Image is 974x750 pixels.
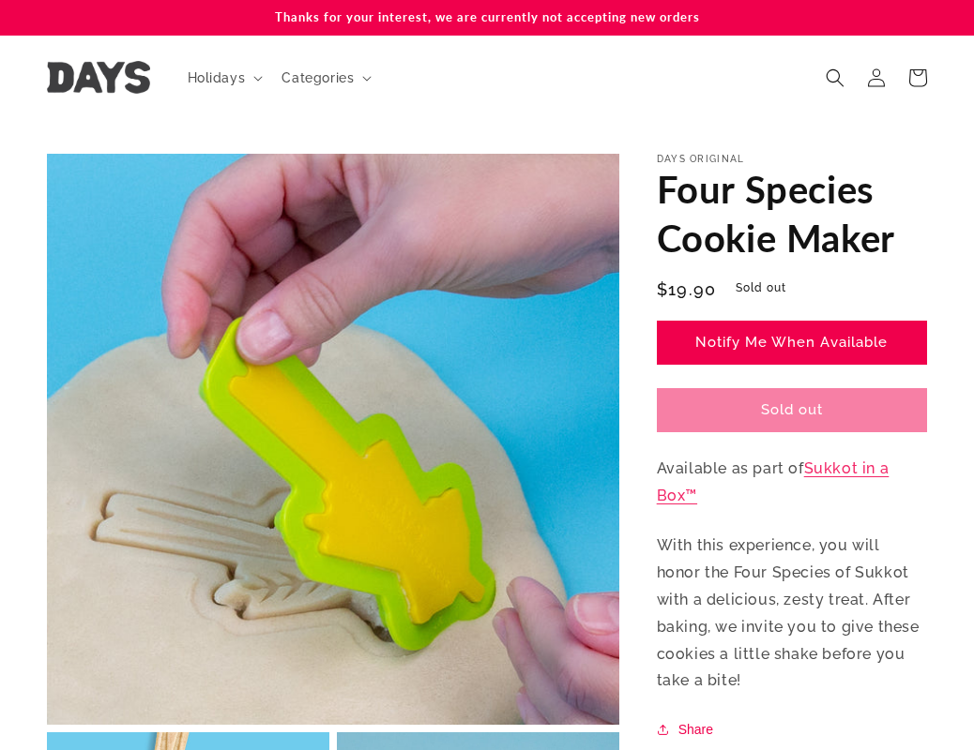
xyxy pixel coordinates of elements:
a: Sukkot in a Box™ [657,459,890,504]
span: Sold out [723,277,799,300]
h1: Four Species Cookie Maker [657,165,927,262]
span: Categories [282,69,354,86]
p: Days Original [657,154,927,165]
a: Notify Me When Available [657,321,927,365]
summary: Search [814,57,856,98]
div: Available as part of [657,154,927,741]
button: Share [657,718,719,741]
span: Holidays [188,69,246,86]
img: Days United [47,61,150,94]
span: $19.90 [657,277,717,302]
p: With this experience, you will honor the Four Species of Sukkot with a delicious, zesty treat. Af... [657,532,927,695]
summary: Holidays [176,58,271,97]
button: Sold out [657,388,927,432]
summary: Categories [270,58,379,97]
